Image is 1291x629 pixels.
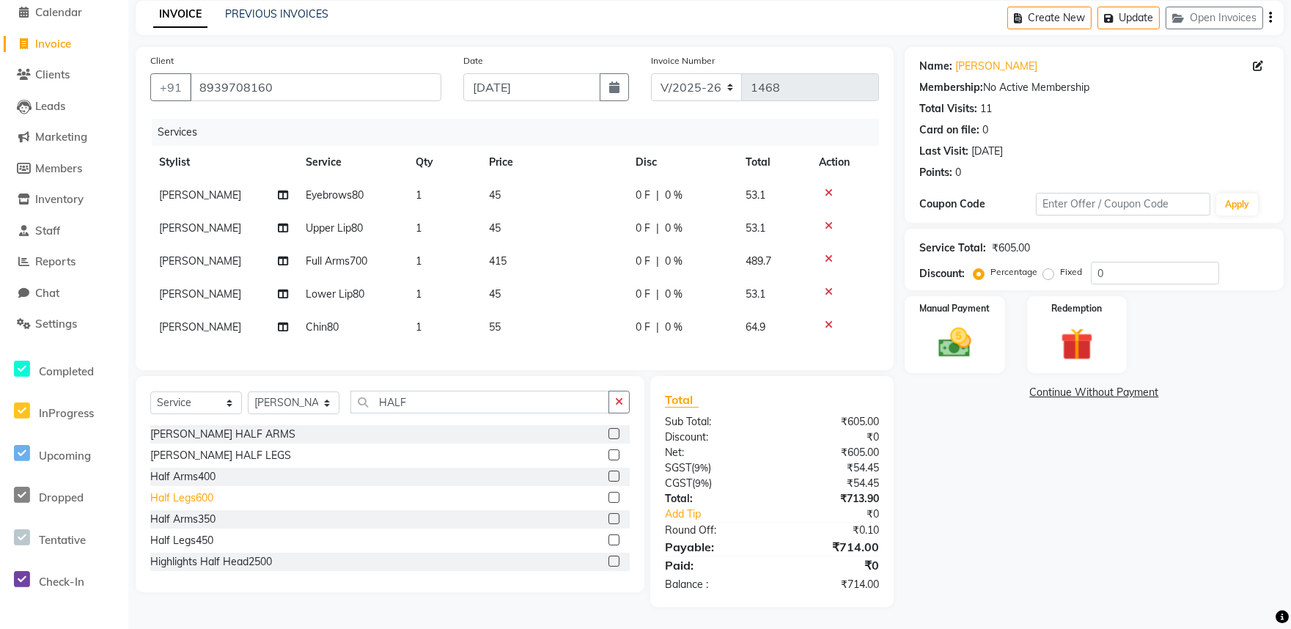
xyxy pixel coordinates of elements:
[919,80,1269,95] div: No Active Membership
[489,188,501,202] span: 45
[971,144,1003,159] div: [DATE]
[919,266,965,282] div: Discount:
[1007,7,1092,29] button: Create New
[656,287,659,302] span: |
[654,460,772,476] div: ( )
[919,122,979,138] div: Card on file:
[919,59,952,74] div: Name:
[297,146,407,179] th: Service
[306,254,367,268] span: Full Arms700
[150,73,191,101] button: +91
[955,59,1037,74] a: [PERSON_NAME]
[489,320,501,334] span: 55
[159,254,241,268] span: [PERSON_NAME]
[39,490,84,504] span: Dropped
[636,254,650,269] span: 0 F
[306,320,339,334] span: Chin80
[772,445,890,460] div: ₹605.00
[654,577,772,592] div: Balance :
[919,144,968,159] div: Last Visit:
[489,221,501,235] span: 45
[416,287,422,301] span: 1
[665,221,683,236] span: 0 %
[190,73,441,101] input: Search by Name/Mobile/Email/Code
[654,538,772,556] div: Payable:
[654,476,772,491] div: ( )
[1216,194,1258,216] button: Apply
[4,191,125,208] a: Inventory
[654,414,772,430] div: Sub Total:
[665,254,683,269] span: 0 %
[1166,7,1263,29] button: Open Invoices
[35,37,71,51] span: Invoice
[1097,7,1160,29] button: Update
[627,146,737,179] th: Disc
[159,188,241,202] span: [PERSON_NAME]
[656,320,659,335] span: |
[772,460,890,476] div: ₹54.45
[992,240,1030,256] div: ₹605.00
[1036,193,1210,216] input: Enter Offer / Coupon Code
[150,146,297,179] th: Stylist
[772,476,890,491] div: ₹54.45
[4,4,125,21] a: Calendar
[150,554,272,570] div: Highlights Half Head2500
[636,320,650,335] span: 0 F
[150,469,216,485] div: Half Arms400
[919,196,1036,212] div: Coupon Code
[39,533,86,547] span: Tentative
[1052,302,1103,315] label: Redemption
[35,224,60,238] span: Staff
[772,523,890,538] div: ₹0.10
[665,320,683,335] span: 0 %
[919,302,990,315] label: Manual Payment
[656,221,659,236] span: |
[225,7,328,21] a: PREVIOUS INVOICES
[636,221,650,236] span: 0 F
[150,512,216,527] div: Half Arms350
[489,254,507,268] span: 415
[306,287,364,301] span: Lower Lip80
[772,556,890,574] div: ₹0
[746,320,765,334] span: 64.9
[746,188,765,202] span: 53.1
[35,130,87,144] span: Marketing
[654,507,792,522] a: Add Tip
[159,320,241,334] span: [PERSON_NAME]
[150,54,174,67] label: Client
[159,221,241,235] span: [PERSON_NAME]
[982,122,988,138] div: 0
[4,129,125,146] a: Marketing
[654,445,772,460] div: Net:
[350,391,609,413] input: Search or Scan
[955,165,961,180] div: 0
[416,221,422,235] span: 1
[35,192,84,206] span: Inventory
[810,146,879,179] th: Action
[416,254,422,268] span: 1
[1060,265,1082,279] label: Fixed
[928,324,982,361] img: _cash.svg
[4,316,125,333] a: Settings
[636,188,650,203] span: 0 F
[150,448,291,463] div: [PERSON_NAME] HALF LEGS
[636,287,650,302] span: 0 F
[919,240,986,256] div: Service Total:
[39,449,91,463] span: Upcoming
[665,392,699,408] span: Total
[4,67,125,84] a: Clients
[746,221,765,235] span: 53.1
[665,188,683,203] span: 0 %
[150,490,213,506] div: Half Legs600
[150,533,213,548] div: Half Legs450
[153,1,207,28] a: INVOICE
[792,507,890,522] div: ₹0
[35,286,59,300] span: Chat
[35,5,82,19] span: Calendar
[651,54,715,67] label: Invoice Number
[4,223,125,240] a: Staff
[306,188,364,202] span: Eyebrows80
[990,265,1037,279] label: Percentage
[35,161,82,175] span: Members
[35,254,76,268] span: Reports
